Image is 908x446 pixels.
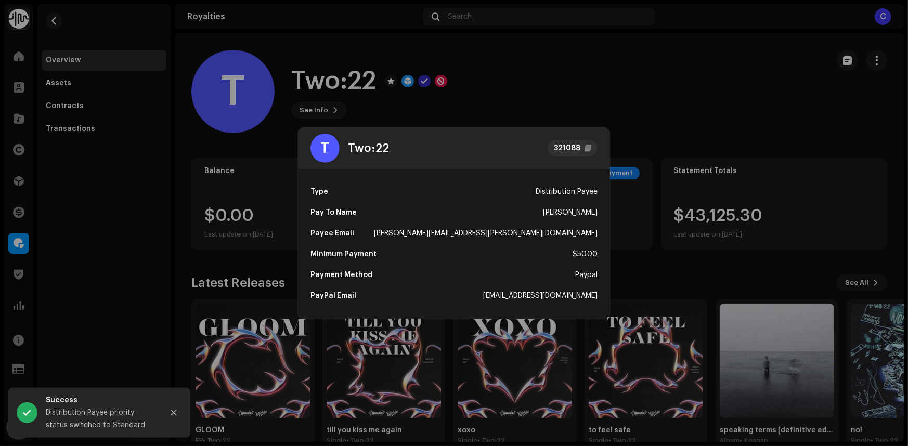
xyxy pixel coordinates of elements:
[310,285,356,306] div: PayPal Email
[310,265,372,285] div: Payment Method
[310,244,377,265] div: Minimum Payment
[46,406,155,431] div: Distribution Payee priority status switched to Standard
[348,142,389,154] div: Two:22
[163,402,184,423] button: Close
[46,394,155,406] div: Success
[575,265,598,285] div: Paypal
[543,202,598,223] div: [PERSON_NAME]
[310,223,354,244] div: Payee Email
[536,181,598,202] div: Distribution Payee
[310,181,328,202] div: Type
[310,202,357,223] div: Pay To Name
[374,223,598,244] div: [PERSON_NAME][EMAIL_ADDRESS][PERSON_NAME][DOMAIN_NAME]
[6,415,31,440] div: Open Intercom Messenger
[310,134,340,163] div: T
[483,285,598,306] div: [EMAIL_ADDRESS][DOMAIN_NAME]
[554,142,580,154] div: 321088
[573,244,598,265] div: $50.00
